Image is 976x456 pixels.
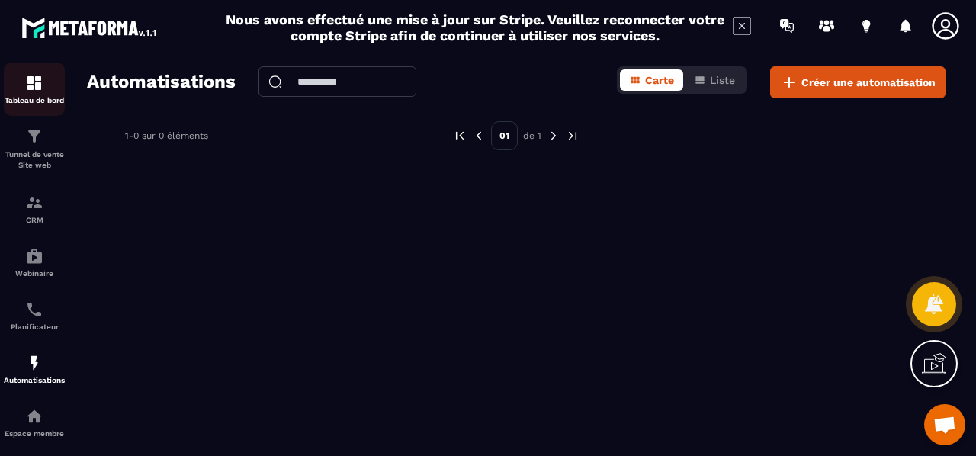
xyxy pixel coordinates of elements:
[566,129,579,143] img: next
[4,216,65,224] p: CRM
[4,342,65,396] a: automationsautomationsAutomatisations
[4,182,65,236] a: formationformationCRM
[25,354,43,372] img: automations
[4,269,65,278] p: Webinaire
[472,129,486,143] img: prev
[547,129,560,143] img: next
[25,194,43,212] img: formation
[4,376,65,384] p: Automatisations
[4,323,65,331] p: Planificateur
[225,11,725,43] h2: Nous avons effectué une mise à jour sur Stripe. Veuillez reconnecter votre compte Stripe afin de ...
[645,74,674,86] span: Carte
[4,429,65,438] p: Espace membre
[523,130,541,142] p: de 1
[801,75,936,90] span: Créer une automatisation
[924,404,965,445] div: Ouvrir le chat
[87,66,236,98] h2: Automatisations
[25,407,43,425] img: automations
[685,69,744,91] button: Liste
[453,129,467,143] img: prev
[25,300,43,319] img: scheduler
[4,63,65,116] a: formationformationTableau de bord
[491,121,518,150] p: 01
[25,247,43,265] img: automations
[25,74,43,92] img: formation
[620,69,683,91] button: Carte
[4,149,65,171] p: Tunnel de vente Site web
[21,14,159,41] img: logo
[4,396,65,449] a: automationsautomationsEspace membre
[4,116,65,182] a: formationformationTunnel de vente Site web
[25,127,43,146] img: formation
[125,130,208,141] p: 1-0 sur 0 éléments
[4,236,65,289] a: automationsautomationsWebinaire
[4,289,65,342] a: schedulerschedulerPlanificateur
[4,96,65,104] p: Tableau de bord
[710,74,735,86] span: Liste
[770,66,945,98] button: Créer une automatisation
